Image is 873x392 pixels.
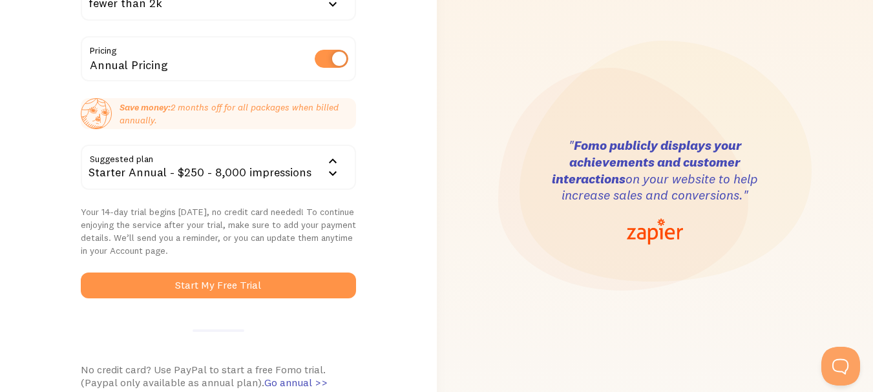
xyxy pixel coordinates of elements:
[143,76,218,85] div: Keywords by Traffic
[21,34,31,44] img: website_grey.svg
[35,75,45,85] img: tab_domain_overview_orange.svg
[81,205,356,257] p: Your 14-day trial begins [DATE], no credit card needed! To continue enjoying the service after yo...
[81,273,356,298] button: Start My Free Trial
[49,76,116,85] div: Domain Overview
[129,75,139,85] img: tab_keywords_by_traffic_grey.svg
[36,21,63,31] div: v 4.0.25
[627,219,683,245] img: zapier-logo-67829435118c75c76cb2dd6da18087269b6957094811fad6c81319a220d8a412.png
[120,101,171,113] strong: Save money:
[551,137,758,203] h3: " on your website to help increase sales and conversions."
[552,137,741,186] strong: Fomo publicly displays your achievements and customer interactions
[81,145,356,190] div: Starter Annual - $250 - 8,000 impressions
[21,21,31,31] img: logo_orange.svg
[81,363,356,389] div: No credit card? Use PayPal to start a free Fomo trial. (Paypal only available as annual plan).
[34,34,142,44] div: Domain: [DOMAIN_NAME]
[821,347,860,386] iframe: Help Scout Beacon - Open
[81,36,356,83] div: Annual Pricing
[264,376,328,389] span: Go annual >>
[120,101,356,127] p: 2 months off for all packages when billed annually.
